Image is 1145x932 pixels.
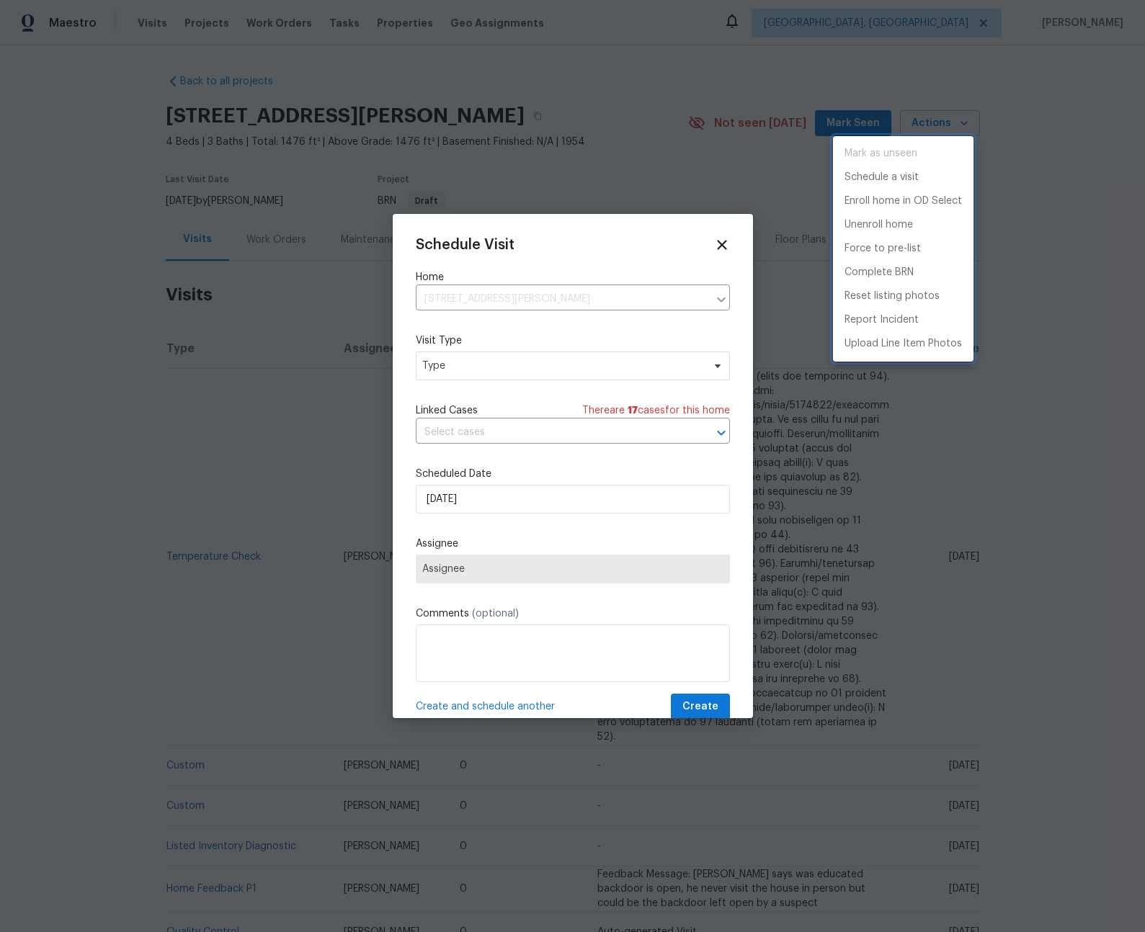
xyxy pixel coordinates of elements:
[845,218,913,233] p: Unenroll home
[845,265,914,280] p: Complete BRN
[845,313,919,328] p: Report Incident
[845,289,940,304] p: Reset listing photos
[845,194,962,209] p: Enroll home in OD Select
[845,336,962,351] p: Upload Line Item Photos
[845,241,921,256] p: Force to pre-list
[845,170,919,185] p: Schedule a visit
